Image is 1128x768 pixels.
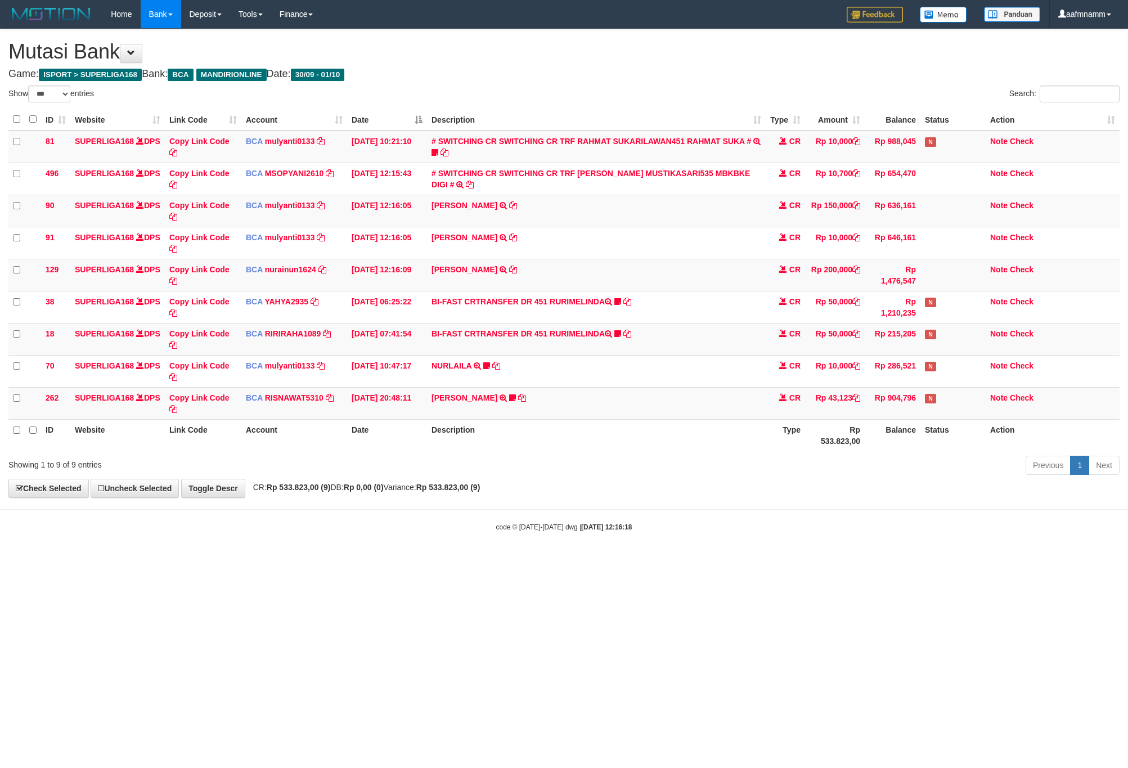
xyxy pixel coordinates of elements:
td: [DATE] 20:48:11 [347,387,427,419]
span: Has Note [925,137,936,147]
a: SUPERLIGA168 [75,201,134,210]
a: Copy RISNAWAT5310 to clipboard [326,393,334,402]
span: Has Note [925,298,936,307]
td: Rp 10,700 [805,163,865,195]
td: BI-FAST CRTRANSFER DR 451 RURIMELINDA [427,323,766,355]
a: Copy # SWITCHING CR SWITCHING CR TRF RAHMAT SUKARILAWAN451 RAHMAT SUKA # to clipboard [441,148,448,157]
a: Check [1010,137,1033,146]
a: Copy NURLAILA to clipboard [492,361,500,370]
a: # SWITCHING CR SWITCHING CR TRF RAHMAT SUKARILAWAN451 RAHMAT SUKA # [432,137,751,146]
td: DPS [70,355,165,387]
a: Copy Link Code [169,361,230,381]
th: Account: activate to sort column ascending [241,109,347,131]
a: Note [990,265,1008,274]
a: SUPERLIGA168 [75,137,134,146]
h4: Game: Bank: Date: [8,69,1120,80]
img: MOTION_logo.png [8,6,94,23]
td: [DATE] 10:21:10 [347,131,427,163]
span: 262 [46,393,59,402]
a: # SWITCHING CR SWITCHING CR TRF [PERSON_NAME] MUSTIKASARI535 MBKBKE DIGI # [432,169,750,189]
a: Check [1010,201,1033,210]
th: Action: activate to sort column ascending [986,109,1120,131]
a: Copy Rp 50,000 to clipboard [852,297,860,306]
a: Previous [1026,456,1071,475]
td: DPS [70,259,165,291]
strong: Rp 533.823,00 (9) [416,483,480,492]
th: ID [41,419,70,451]
td: DPS [70,227,165,259]
a: Note [990,137,1008,146]
a: Copy DADAN SOFYAN to clipboard [509,265,517,274]
a: Copy BI-FAST CRTRANSFER DR 451 RURIMELINDA to clipboard [623,297,631,306]
a: Copy Link Code [169,233,230,253]
td: Rp 654,470 [865,163,920,195]
span: 81 [46,137,55,146]
td: Rp 286,521 [865,355,920,387]
span: 496 [46,169,59,178]
img: Button%20Memo.svg [920,7,967,23]
a: Note [990,329,1008,338]
th: Status [920,109,986,131]
a: RISNAWAT5310 [265,393,323,402]
span: CR [789,137,801,146]
select: Showentries [28,86,70,102]
a: mulyanti0133 [265,233,315,242]
strong: [DATE] 12:16:18 [581,523,632,531]
a: Check [1010,169,1033,178]
span: BCA [246,233,263,242]
td: Rp 50,000 [805,323,865,355]
a: Note [990,297,1008,306]
td: Rp 43,123 [805,387,865,419]
strong: Rp 533.823,00 (9) [267,483,331,492]
span: BCA [246,201,263,210]
a: MSOPYANI2610 [265,169,324,178]
strong: Rp 0,00 (0) [344,483,384,492]
span: CR [789,233,801,242]
td: Rp 200,000 [805,259,865,291]
a: SUPERLIGA168 [75,233,134,242]
td: [DATE] 12:16:05 [347,227,427,259]
a: Check [1010,329,1033,338]
a: mulyanti0133 [265,201,315,210]
span: Has Note [925,330,936,339]
span: ISPORT > SUPERLIGA168 [39,69,142,81]
a: Check [1010,297,1033,306]
span: BCA [246,297,263,306]
h1: Mutasi Bank [8,41,1120,63]
a: Copy Link Code [169,297,230,317]
th: Date [347,419,427,451]
th: Website: activate to sort column ascending [70,109,165,131]
a: SUPERLIGA168 [75,297,134,306]
a: Check [1010,361,1033,370]
a: [PERSON_NAME] [432,233,497,242]
td: [DATE] 07:41:54 [347,323,427,355]
a: Copy Rp 10,700 to clipboard [852,169,860,178]
a: Copy mulyanti0133 to clipboard [317,201,325,210]
span: CR [789,265,801,274]
a: 1 [1070,456,1089,475]
small: code © [DATE]-[DATE] dwg | [496,523,632,531]
a: Copy ANDIK SUGIYONO to clipboard [509,201,517,210]
td: DPS [70,163,165,195]
td: BI-FAST CRTRANSFER DR 451 RURIMELINDA [427,291,766,323]
a: nurainun1624 [265,265,316,274]
span: BCA [246,329,263,338]
a: Note [990,393,1008,402]
a: Copy BI-FAST CRTRANSFER DR 451 RURIMELINDA to clipboard [623,329,631,338]
a: Copy mulyanti0133 to clipboard [317,361,325,370]
a: Copy Link Code [169,137,230,157]
a: Copy # SWITCHING CR SWITCHING CR TRF LINDA MUSTIKASARI535 MBKBKE DIGI # to clipboard [466,180,474,189]
span: 90 [46,201,55,210]
a: Copy mulyanti0133 to clipboard [317,137,325,146]
a: Copy RIRIRAHA1089 to clipboard [323,329,331,338]
td: Rp 150,000 [805,195,865,227]
td: DPS [70,387,165,419]
a: Note [990,361,1008,370]
span: Has Note [925,362,936,371]
div: Showing 1 to 9 of 9 entries [8,455,461,470]
th: ID: activate to sort column ascending [41,109,70,131]
label: Search: [1009,86,1120,102]
a: Copy RIYO RAHMAN to clipboard [509,233,517,242]
span: CR [789,201,801,210]
td: DPS [70,195,165,227]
